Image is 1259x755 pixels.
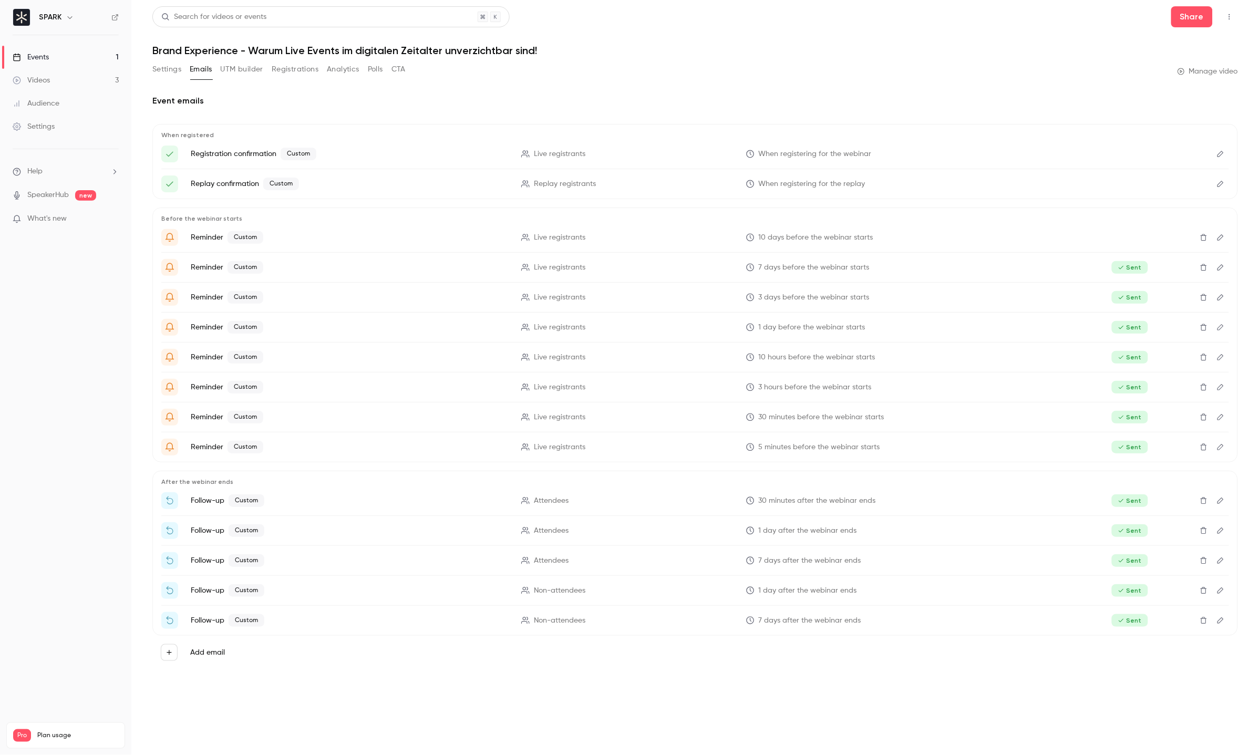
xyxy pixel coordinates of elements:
button: Edit [1212,552,1229,569]
span: 7 days after the webinar ends [759,615,861,626]
span: 1 day after the webinar ends [759,525,857,536]
span: Custom [229,524,264,537]
p: Reminder [191,441,509,453]
span: Live registrants [534,232,585,243]
span: Sent [1112,351,1148,364]
p: Follow-up [191,494,509,507]
span: Sent [1112,261,1148,274]
button: Edit [1212,379,1229,396]
span: 5 minutes before the webinar starts [759,442,880,453]
span: When registering for the webinar [759,149,872,160]
span: Replay registrants [534,179,596,190]
span: Sent [1112,441,1148,453]
li: Danke fürs Dabeisein – das war erst der Anfang! [161,492,1229,509]
span: Live registrants [534,322,585,333]
span: Custom [228,441,263,453]
span: 30 minutes before the webinar starts [759,412,884,423]
button: CTA [391,61,406,78]
a: SpeakerHub [27,190,69,201]
button: Settings [152,61,181,78]
span: Live registrants [534,382,585,393]
span: Custom [229,494,264,507]
button: Edit [1212,349,1229,366]
p: Reminder [191,321,509,334]
li: Bist du bereit? In wenigen Tagen starten wir gemeinsam! [161,289,1229,306]
span: Custom [229,584,264,597]
button: Edit [1212,522,1229,539]
h2: Event emails [152,95,1238,107]
button: Edit [1212,582,1229,599]
span: Sent [1112,321,1148,334]
button: Delete [1195,319,1212,336]
button: Delete [1195,259,1212,276]
button: Edit [1212,439,1229,456]
img: SPARK [13,9,30,26]
li: help-dropdown-opener [13,166,119,177]
span: Sent [1112,584,1148,597]
button: Edit [1212,319,1229,336]
p: Follow-up [191,614,509,627]
button: Edit [1212,259,1229,276]
button: Edit [1212,175,1229,192]
span: Sent [1112,614,1148,627]
li: Wir haben dich vermisst – komm uns doch besuchen! [161,582,1229,599]
span: Custom [228,411,263,423]
span: Live registrants [534,292,585,303]
p: Reminder [191,261,509,274]
span: Custom [229,614,264,627]
span: Live registrants [534,442,585,453]
span: Custom [281,148,316,160]
span: Help [27,166,43,177]
h1: Brand Experience - Warum Live Events im digitalen Zeitalter unverzichtbar sind! [152,44,1238,57]
button: Polls [368,61,383,78]
span: Attendees [534,525,569,536]
span: 10 days before the webinar starts [759,232,873,243]
button: Edit [1212,612,1229,629]
span: Live registrants [534,262,585,273]
button: Delete [1195,379,1212,396]
li: Heute ist es so weit – dein exklusives Webinar startet in Kürze! [161,379,1229,396]
li: Bist du bereit? In wenigen Tagen starten wir gemeinsam! [161,229,1229,246]
span: Live registrants [534,412,585,423]
p: Follow-up [191,584,509,597]
button: Delete [1195,492,1212,509]
span: Custom [228,231,263,244]
div: Audience [13,98,59,109]
span: Pro [13,729,31,742]
button: Registrations [272,61,318,78]
button: Delete [1195,409,1212,426]
span: What's new [27,213,67,224]
button: Edit [1212,146,1229,162]
span: 1 day before the webinar starts [759,322,865,333]
span: Attendees [534,555,569,566]
span: Non-attendees [534,615,585,626]
span: Non-attendees [534,585,585,596]
button: Delete [1195,439,1212,456]
button: Edit [1212,409,1229,426]
button: UTM builder [221,61,263,78]
p: Reminder [191,381,509,394]
span: Custom [228,321,263,334]
li: Webinar verpasst? Wir hätten da noch was für dich! [161,612,1229,629]
span: Sent [1112,494,1148,507]
div: Settings [13,121,55,132]
p: Reminder [191,411,509,423]
button: Delete [1195,522,1212,539]
div: Search for videos or events [161,12,266,23]
span: Custom [229,554,264,567]
p: Follow-up [191,554,509,567]
button: Delete [1195,582,1212,599]
li: Dein persönlicher Platz wartet – noch bis Sonntag! [161,552,1229,569]
button: Delete [1195,289,1212,306]
li: Jetzt exklusiven Platz sichern! [161,522,1229,539]
span: Plan usage [37,731,118,740]
div: Events [13,52,49,63]
h6: SPARK [39,12,61,23]
span: Sent [1112,554,1148,567]
span: When registering for the replay [759,179,865,190]
button: Delete [1195,349,1212,366]
li: Bist du bereit? In wenigen Stunden starten wir gemeinsam! [161,319,1229,336]
button: Delete [1195,552,1212,569]
button: Edit [1212,492,1229,509]
span: Custom [228,351,263,364]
